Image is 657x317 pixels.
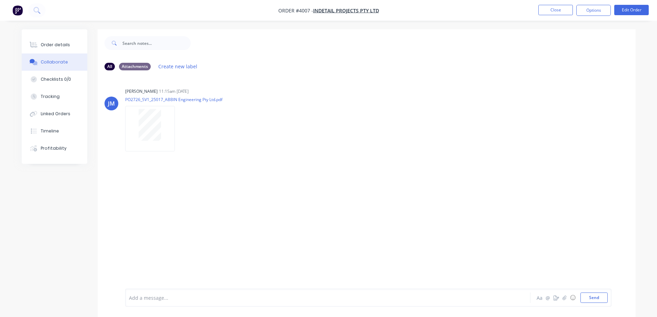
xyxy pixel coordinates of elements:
[614,5,649,15] button: Edit Order
[22,36,87,53] button: Order details
[125,88,158,95] div: [PERSON_NAME]
[41,128,59,134] div: Timeline
[41,59,68,65] div: Collaborate
[159,88,189,95] div: 11:15am [DATE]
[108,99,115,108] div: JM
[580,293,608,303] button: Send
[41,76,71,82] div: Checklists 0/0
[119,63,151,70] div: Attachments
[41,111,70,117] div: Linked Orders
[22,140,87,157] button: Profitability
[22,71,87,88] button: Checklists 0/0
[569,294,577,302] button: ☺
[104,63,115,70] div: All
[125,97,222,102] p: PO2726_SV1_25017_ABBIN Engineering Pty Ltd.pdf
[122,36,191,50] input: Search notes...
[538,5,573,15] button: Close
[22,122,87,140] button: Timeline
[41,93,60,100] div: Tracking
[22,88,87,105] button: Tracking
[41,42,70,48] div: Order details
[22,105,87,122] button: Linked Orders
[544,294,552,302] button: @
[22,53,87,71] button: Collaborate
[155,62,201,71] button: Create new label
[12,5,23,16] img: Factory
[536,294,544,302] button: Aa
[41,145,67,151] div: Profitability
[313,7,379,14] a: Indetail Projects Pty Ltd
[576,5,611,16] button: Options
[278,7,313,14] span: Order #4007 -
